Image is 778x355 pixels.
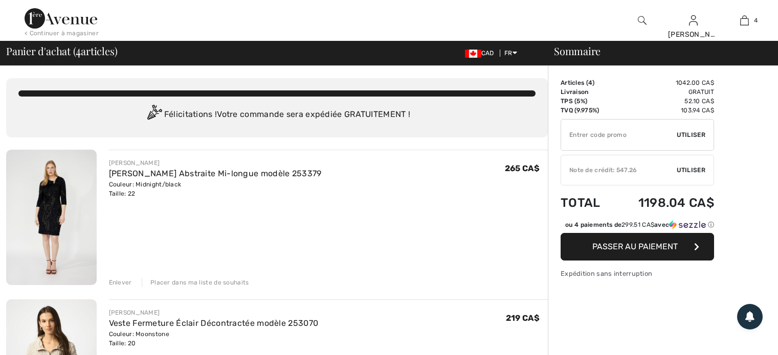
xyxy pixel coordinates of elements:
div: [PERSON_NAME] [668,29,718,40]
span: 265 CA$ [505,163,540,173]
span: 219 CA$ [506,313,540,323]
a: 4 [719,14,769,27]
div: Félicitations ! Votre commande sera expédiée GRATUITEMENT ! [18,105,536,125]
img: Congratulation2.svg [144,105,164,125]
td: Total [561,185,613,220]
div: [PERSON_NAME] [109,158,322,168]
button: Passer au paiement [561,233,714,261]
div: Placer dans ma liste de souhaits [142,278,249,287]
span: Utiliser [677,165,705,175]
td: Gratuit [613,87,714,97]
div: Couleur: Midnight/black Taille: 22 [109,180,322,198]
div: Note de crédit: 547.26 [561,165,677,175]
td: 1198.04 CA$ [613,185,714,220]
div: Enlever [109,278,132,287]
td: TVQ (9.975%) [561,106,613,115]
span: 4 [588,79,592,86]
img: recherche [638,14,647,27]
div: ou 4 paiements de avec [565,220,714,229]
span: Utiliser [677,130,705,139]
td: 1042.00 CA$ [613,78,714,87]
img: Canadian Dollar [465,50,481,58]
span: Panier d'achat ( articles) [6,46,117,56]
div: Couleur: Moonstone Taille: 20 [109,329,319,348]
div: Sommaire [542,46,772,56]
img: Sezzle [669,220,706,229]
span: CAD [465,50,498,57]
span: 4 [76,43,81,57]
div: < Continuer à magasiner [25,29,99,38]
img: Mon panier [740,14,749,27]
input: Code promo [561,120,677,150]
td: Livraison [561,87,613,97]
img: 1ère Avenue [25,8,97,29]
span: 4 [754,16,758,25]
div: [PERSON_NAME] [109,308,319,317]
a: Se connecter [689,15,698,25]
span: Passer au paiement [592,242,678,251]
div: ou 4 paiements de299.51 CA$avecSezzle Cliquez pour en savoir plus sur Sezzle [561,220,714,233]
td: 103.94 CA$ [613,106,714,115]
td: TPS (5%) [561,97,613,106]
img: Robe Fourreau Abstraite Mi-longue modèle 253379 [6,150,97,285]
span: 299.51 CA$ [621,221,654,228]
a: Veste Fermeture Éclair Décontractée modèle 253070 [109,318,319,328]
span: FR [504,50,517,57]
td: 52.10 CA$ [613,97,714,106]
img: Mes infos [689,14,698,27]
a: [PERSON_NAME] Abstraite Mi-longue modèle 253379 [109,169,322,178]
div: Expédition sans interruption [561,269,714,278]
td: Articles ( ) [561,78,613,87]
